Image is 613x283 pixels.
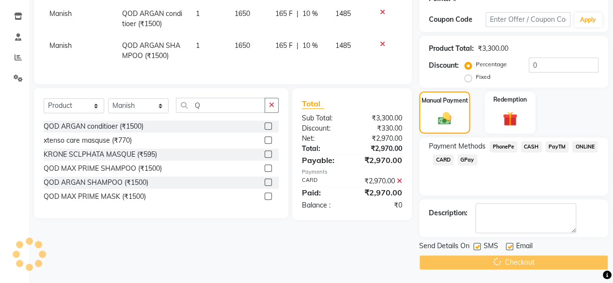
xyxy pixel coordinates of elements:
[433,154,454,165] span: CARD
[352,123,409,134] div: ₹330.00
[498,110,522,128] img: _gift.svg
[335,9,351,18] span: 1485
[44,135,132,146] div: xtenso care masquse (₹770)
[484,241,498,253] span: SMS
[516,241,533,253] span: Email
[275,9,292,19] span: 165 F
[572,141,597,152] span: ONLINE
[302,9,317,19] span: 10 %
[422,96,468,105] label: Manual Payment
[352,134,409,144] div: ₹2,970.00
[295,200,352,210] div: Balance :
[49,41,72,50] span: Manish
[429,208,468,218] div: Description:
[295,113,352,123] div: Sub Total:
[302,41,317,51] span: 10 %
[196,41,200,50] span: 1
[574,13,602,27] button: Apply
[302,99,324,109] span: Total
[429,15,486,25] div: Coupon Code
[335,41,351,50] span: 1485
[295,123,352,134] div: Discount:
[122,41,180,60] span: QOD ARGAN SHAMPOO (₹1500)
[476,73,490,81] label: Fixed
[352,144,409,154] div: ₹2,970.00
[302,168,402,176] div: Payments
[296,41,298,51] span: |
[429,60,459,71] div: Discount:
[352,176,409,186] div: ₹2,970.00
[235,9,250,18] span: 1650
[44,149,157,160] div: KRONE SCLPHATA MASQUE (₹595)
[296,9,298,19] span: |
[44,164,162,174] div: QOD MAX PRIME SHAMPOO (₹1500)
[295,134,352,144] div: Net:
[434,111,456,126] img: _cash.svg
[295,154,352,166] div: Payable:
[493,95,527,104] label: Redemption
[457,154,477,165] span: GPay
[49,9,72,18] span: Manish
[546,141,569,152] span: PayTM
[352,113,409,123] div: ₹3,300.00
[489,141,517,152] span: PhonePe
[295,144,352,154] div: Total:
[478,44,508,54] div: ₹3,300.00
[44,192,146,202] div: QOD MAX PRIME MASK (₹1500)
[352,154,409,166] div: ₹2,970.00
[235,41,250,50] span: 1650
[352,200,409,210] div: ₹0
[295,176,352,186] div: CARD
[429,44,474,54] div: Product Total:
[419,241,470,253] span: Send Details On
[429,141,486,151] span: Payment Methods
[176,98,265,113] input: Search or Scan
[295,187,352,198] div: Paid:
[486,12,570,27] input: Enter Offer / Coupon Code
[352,187,409,198] div: ₹2,970.00
[44,121,143,132] div: QOD ARGAN conditioer (₹1500)
[122,9,182,28] span: QOD ARGAN conditioer (₹1500)
[44,178,148,188] div: QOD ARGAN SHAMPOO (₹1500)
[476,60,507,69] label: Percentage
[196,9,200,18] span: 1
[521,141,542,152] span: CASH
[275,41,292,51] span: 165 F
